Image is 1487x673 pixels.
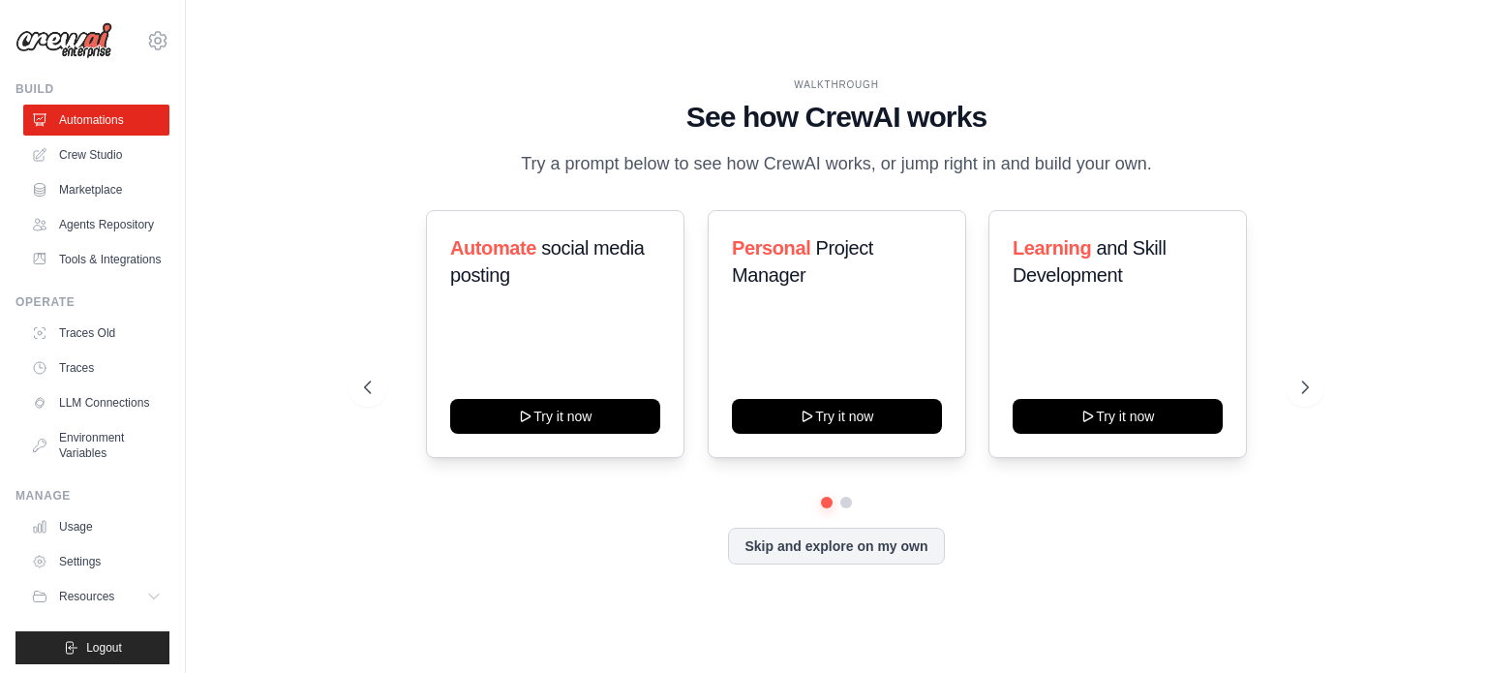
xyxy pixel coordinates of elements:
span: Learning [1013,237,1091,259]
a: Environment Variables [23,422,169,469]
button: Skip and explore on my own [728,528,944,565]
span: social media posting [450,237,645,286]
span: and Skill Development [1013,237,1166,286]
img: Logo [15,22,112,59]
button: Resources [23,581,169,612]
span: Automate [450,237,536,259]
a: Traces [23,352,169,383]
a: Traces Old [23,318,169,349]
a: Tools & Integrations [23,244,169,275]
a: Automations [23,105,169,136]
div: Operate [15,294,169,310]
p: Try a prompt below to see how CrewAI works, or jump right in and build your own. [511,150,1162,178]
div: WALKTHROUGH [364,77,1309,92]
span: Logout [86,640,122,656]
span: Personal [732,237,810,259]
div: Build [15,81,169,97]
a: Marketplace [23,174,169,205]
a: LLM Connections [23,387,169,418]
h1: See how CrewAI works [364,100,1309,135]
span: Project Manager [732,237,873,286]
iframe: Chat Widget [1390,580,1487,673]
button: Try it now [450,399,660,434]
a: Usage [23,511,169,542]
a: Settings [23,546,169,577]
button: Logout [15,631,169,664]
button: Try it now [732,399,942,434]
a: Crew Studio [23,139,169,170]
span: Resources [59,589,114,604]
a: Agents Repository [23,209,169,240]
div: Manage [15,488,169,504]
button: Try it now [1013,399,1223,434]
